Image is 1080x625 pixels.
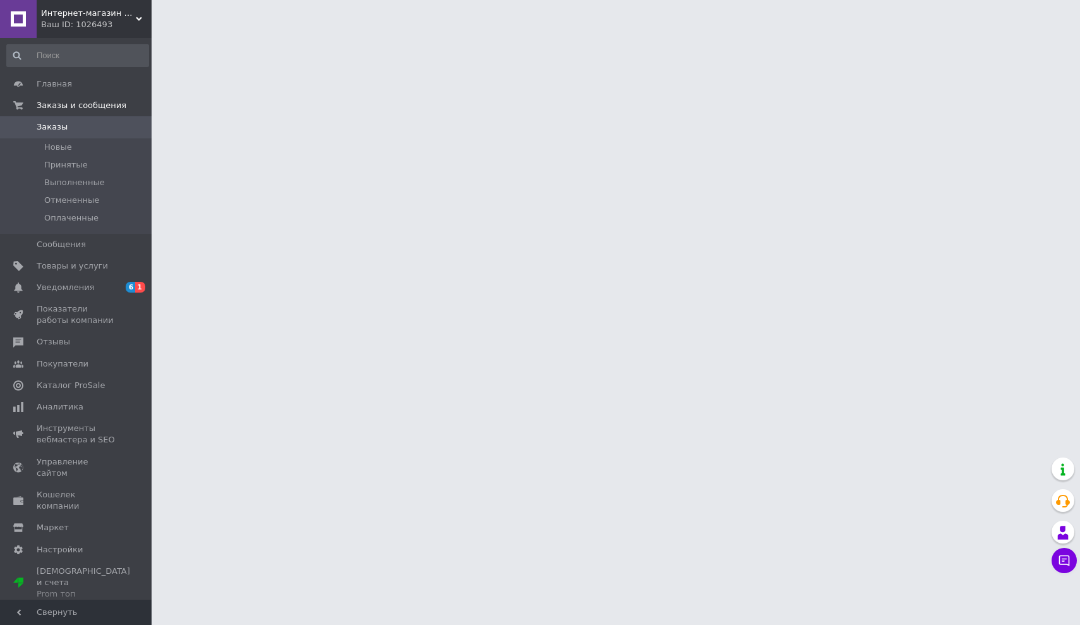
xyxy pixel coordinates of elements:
[37,588,130,600] div: Prom топ
[135,282,145,293] span: 1
[44,195,99,206] span: Отмененные
[44,142,72,153] span: Новые
[37,544,83,555] span: Настройки
[6,44,149,67] input: Поиск
[1052,548,1077,573] button: Чат с покупателем
[37,401,83,413] span: Аналитика
[37,260,108,272] span: Товары и услуги
[41,8,136,19] span: Интернет-магазин детских товаров «TOYS from USA»
[37,303,117,326] span: Показатели работы компании
[37,121,68,133] span: Заказы
[37,358,88,370] span: Покупатели
[37,380,105,391] span: Каталог ProSale
[44,212,99,224] span: Оплаченные
[126,282,136,293] span: 6
[37,522,69,533] span: Маркет
[44,177,105,188] span: Выполненные
[41,19,152,30] div: Ваш ID: 1026493
[37,100,126,111] span: Заказы и сообщения
[37,423,117,446] span: Инструменты вебмастера и SEO
[37,336,70,348] span: Отзывы
[37,78,72,90] span: Главная
[37,239,86,250] span: Сообщения
[37,456,117,479] span: Управление сайтом
[44,159,88,171] span: Принятые
[37,489,117,512] span: Кошелек компании
[37,282,94,293] span: Уведомления
[37,566,130,600] span: [DEMOGRAPHIC_DATA] и счета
